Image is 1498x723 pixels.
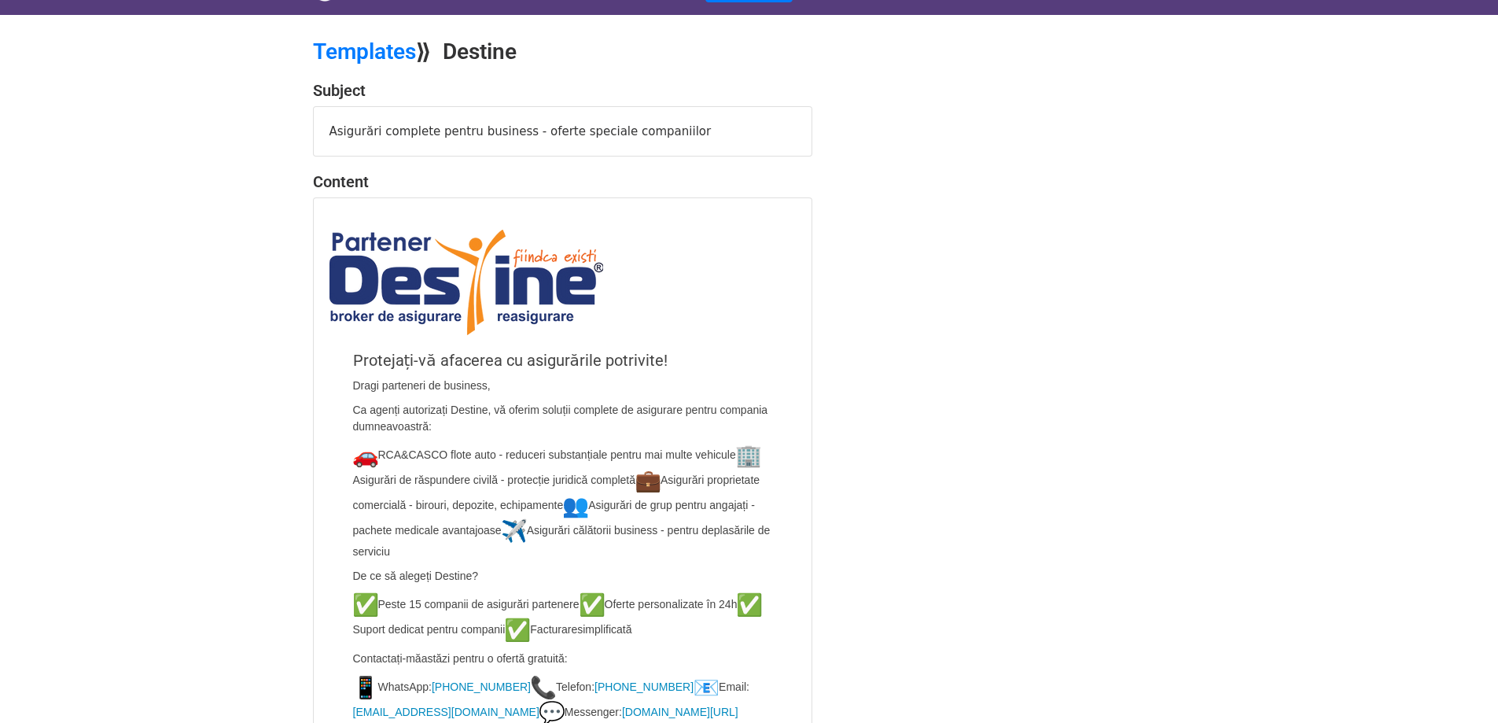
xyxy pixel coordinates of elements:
p: astăzi pentru o ofertă gratuită: [353,651,778,667]
h4: Content [313,172,812,191]
img: 32.png [580,592,605,618]
span: simplificată [577,623,631,636]
h4: Protejați-vă afacerea cu asigurările potrivite! [353,351,778,370]
a: Templates [313,39,416,65]
a: [PHONE_NUMBER] [594,681,694,693]
iframe: Chat Widget [1419,647,1498,723]
img: ADKq_NYU0YUZQ87jSieywI7ld9L7EJpcb6h5ezY8jLqfxYlnQp0-N4-vyVDe5AKWeg6Ai8NXi_Jz9twRtGVz7xTPMS-5CZisS... [329,230,603,335]
img: 32.png [353,443,378,468]
p: Dragi parteneri de business, [353,378,778,394]
span: Contactați-mă [353,652,421,665]
p: RCA CASCO flote auto - reduceri substanțiale pentru mai multe vehicule Asigurări de răspundere ci... [353,443,778,560]
img: 32.png [502,518,527,544]
img: 32.png [505,618,530,643]
img: 32.png [737,592,762,618]
img: 32.png [635,468,661,493]
a: [PHONE_NUMBER] [432,681,531,693]
a: [EMAIL_ADDRESS][DOMAIN_NAME] [353,706,539,718]
div: Виджет чата [1419,647,1498,723]
p: Ca agenți autorizați Destine, vă oferim soluții complete de asigurare pentru compania dumneavoastră: [353,402,778,435]
h2: ⟫ Destine [313,39,887,65]
img: 32.png [353,675,378,700]
img: 32.png [563,493,588,518]
p: De ce să alegeți Destine? [353,568,778,585]
img: 32.png [353,592,378,618]
span: & [401,448,408,461]
p: Peste 15 companii de asigurări partenere Oferte personalizate în 24h Suport dedicat pentru compan... [353,592,778,643]
img: 32.png [736,443,761,468]
div: Asigurări complete pentru business - oferte speciale companiilor [314,107,812,157]
h4: Subject [313,81,812,100]
img: 32.png [694,675,719,700]
a: [DOMAIN_NAME][URL] [622,706,738,718]
img: 32.png [531,675,556,700]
